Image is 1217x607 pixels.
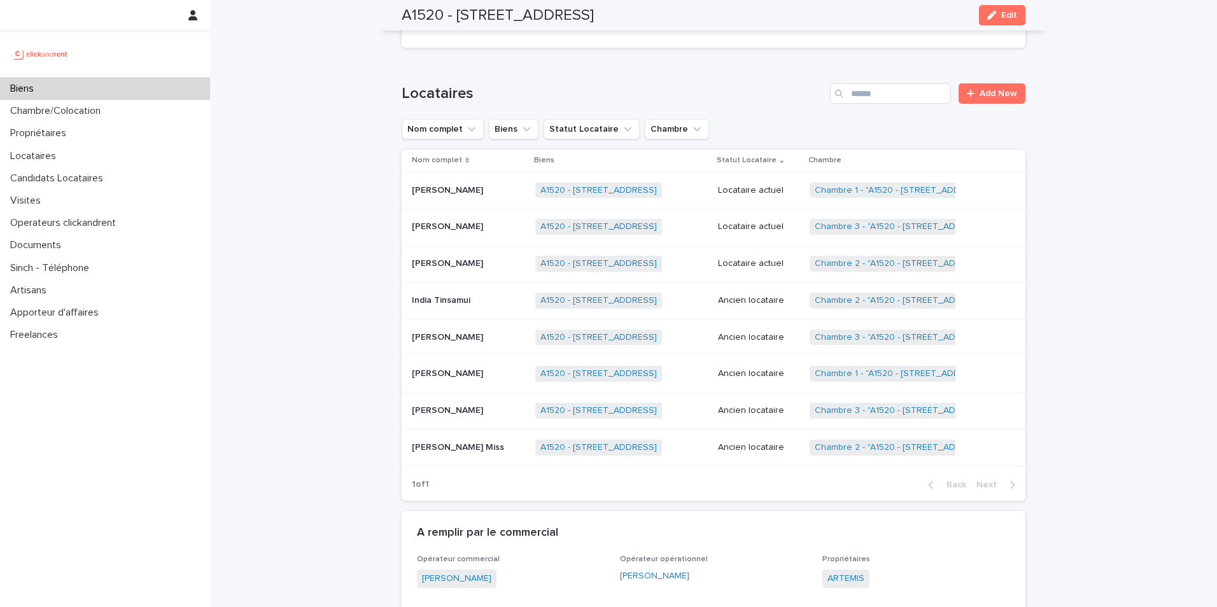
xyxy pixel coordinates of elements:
a: A1520 - [STREET_ADDRESS] [540,405,657,416]
img: UCB0brd3T0yccxBKYDjQ [10,41,72,67]
p: Sinch - Téléphone [5,262,99,274]
p: [PERSON_NAME] [412,403,486,416]
tr: [PERSON_NAME][PERSON_NAME] A1520 - [STREET_ADDRESS] Ancien locataireChambre 3 - "A1520 - [STREET_... [402,393,1025,429]
button: Back [918,479,971,491]
p: Operateurs clickandrent [5,217,126,229]
button: Next [971,479,1025,491]
a: A1520 - [STREET_ADDRESS] [540,332,657,343]
span: Propriétaires [822,555,870,563]
a: [PERSON_NAME] [422,572,491,585]
p: Chambre/Colocation [5,105,111,117]
button: Statut Locataire [544,119,640,139]
p: [PERSON_NAME] [412,366,486,379]
p: Biens [534,153,554,167]
p: Nom complet [412,153,462,167]
h1: Locataires [402,85,825,103]
a: Chambre 3 - "A1520 - [STREET_ADDRESS]" [815,405,990,416]
a: A1520 - [STREET_ADDRESS] [540,368,657,379]
span: Opérateur opérationnel [620,555,708,563]
a: Chambre 2 - "A1520 - [STREET_ADDRESS]" [815,258,990,269]
span: Next [976,480,1004,489]
button: Nom complet [402,119,484,139]
tr: [PERSON_NAME][PERSON_NAME] A1520 - [STREET_ADDRESS] Ancien locataireChambre 1 - "A1520 - [STREET_... [402,356,1025,393]
a: Chambre 3 - "A1520 - [STREET_ADDRESS]" [815,221,990,232]
a: Add New [959,83,1025,104]
p: 1 of 1 [402,469,439,500]
tr: [PERSON_NAME][PERSON_NAME] A1520 - [STREET_ADDRESS] Locataire actuelChambre 2 - "A1520 - [STREET_... [402,246,1025,283]
a: Chambre 1 - "A1520 - [STREET_ADDRESS]" [815,368,988,379]
a: Chambre 2 - "A1520 - [STREET_ADDRESS]" [815,442,990,453]
tr: [PERSON_NAME][PERSON_NAME] A1520 - [STREET_ADDRESS] Locataire actuelChambre 3 - "A1520 - [STREET_... [402,209,1025,246]
a: ARTEMIS [827,572,864,585]
p: India Tinsamui [412,293,473,306]
a: A1520 - [STREET_ADDRESS] [540,295,657,306]
p: [PERSON_NAME] Miss [412,440,507,453]
span: Add New [980,89,1017,98]
tr: India TinsamuiIndia Tinsamui A1520 - [STREET_ADDRESS] Ancien locataireChambre 2 - "A1520 - [STREE... [402,282,1025,319]
p: Freelances [5,329,68,341]
span: Opérateur commercial [417,555,500,563]
p: Ancien locataire [718,332,799,343]
h2: A remplir par le commercial [417,526,558,540]
p: Ancien locataire [718,442,799,453]
a: [PERSON_NAME] [620,569,689,583]
p: Locataire actuel [718,185,799,196]
p: Propriétaires [5,127,76,139]
a: A1520 - [STREET_ADDRESS] [540,442,657,453]
span: Edit [1001,11,1017,20]
button: Biens [489,119,538,139]
a: Chambre 3 - "A1520 - [STREET_ADDRESS]" [815,332,990,343]
p: Biens [5,83,44,95]
a: Chambre 2 - "A1520 - [STREET_ADDRESS]" [815,295,990,306]
p: Locataire actuel [718,258,799,269]
p: [PERSON_NAME] [412,256,486,269]
tr: [PERSON_NAME] Miss[PERSON_NAME] Miss A1520 - [STREET_ADDRESS] Ancien locataireChambre 2 - "A1520 ... [402,429,1025,466]
p: [PERSON_NAME] [412,183,486,196]
p: Ancien locataire [718,368,799,379]
p: Locataire actuel [718,221,799,232]
h2: A1520 - [STREET_ADDRESS] [402,6,594,25]
span: Back [939,480,966,489]
a: Chambre 1 - "A1520 - [STREET_ADDRESS]" [815,185,988,196]
tr: [PERSON_NAME][PERSON_NAME] A1520 - [STREET_ADDRESS] Ancien locataireChambre 3 - "A1520 - [STREET_... [402,319,1025,356]
p: Visites [5,195,51,207]
p: Candidats Locataires [5,172,113,185]
p: Statut Locataire [717,153,777,167]
p: Ancien locataire [718,405,799,416]
p: Documents [5,239,71,251]
p: Artisans [5,284,57,297]
button: Chambre [645,119,709,139]
p: Ancien locataire [718,295,799,306]
p: Apporteur d'affaires [5,307,109,319]
tr: [PERSON_NAME][PERSON_NAME] A1520 - [STREET_ADDRESS] Locataire actuelChambre 1 - "A1520 - [STREET_... [402,172,1025,209]
p: Chambre [808,153,841,167]
p: Locataires [5,150,66,162]
p: [PERSON_NAME] [412,219,486,232]
a: A1520 - [STREET_ADDRESS] [540,185,657,196]
a: A1520 - [STREET_ADDRESS] [540,258,657,269]
p: [PERSON_NAME] [412,330,486,343]
a: A1520 - [STREET_ADDRESS] [540,221,657,232]
button: Edit [979,5,1025,25]
input: Search [830,83,951,104]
